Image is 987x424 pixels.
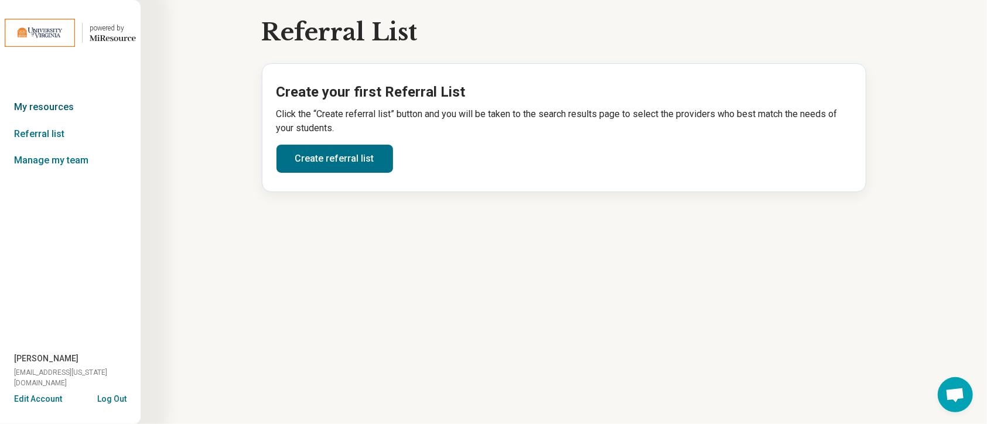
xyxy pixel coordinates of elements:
h2: Create your first Referral List [276,83,852,102]
a: Open chat [938,377,973,412]
a: Create referral list [276,145,393,173]
button: Log Out [97,393,127,402]
div: powered by [90,23,136,33]
a: University of Virginiapowered by [5,19,136,47]
span: [EMAIL_ADDRESS][US_STATE][DOMAIN_NAME] [14,367,141,388]
p: Click the “Create referral list” button and you will be taken to the search results page to selec... [276,107,852,135]
img: University of Virginia [5,19,75,47]
button: Edit Account [14,393,62,405]
h1: Referral List [262,19,418,46]
span: [PERSON_NAME] [14,353,78,365]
